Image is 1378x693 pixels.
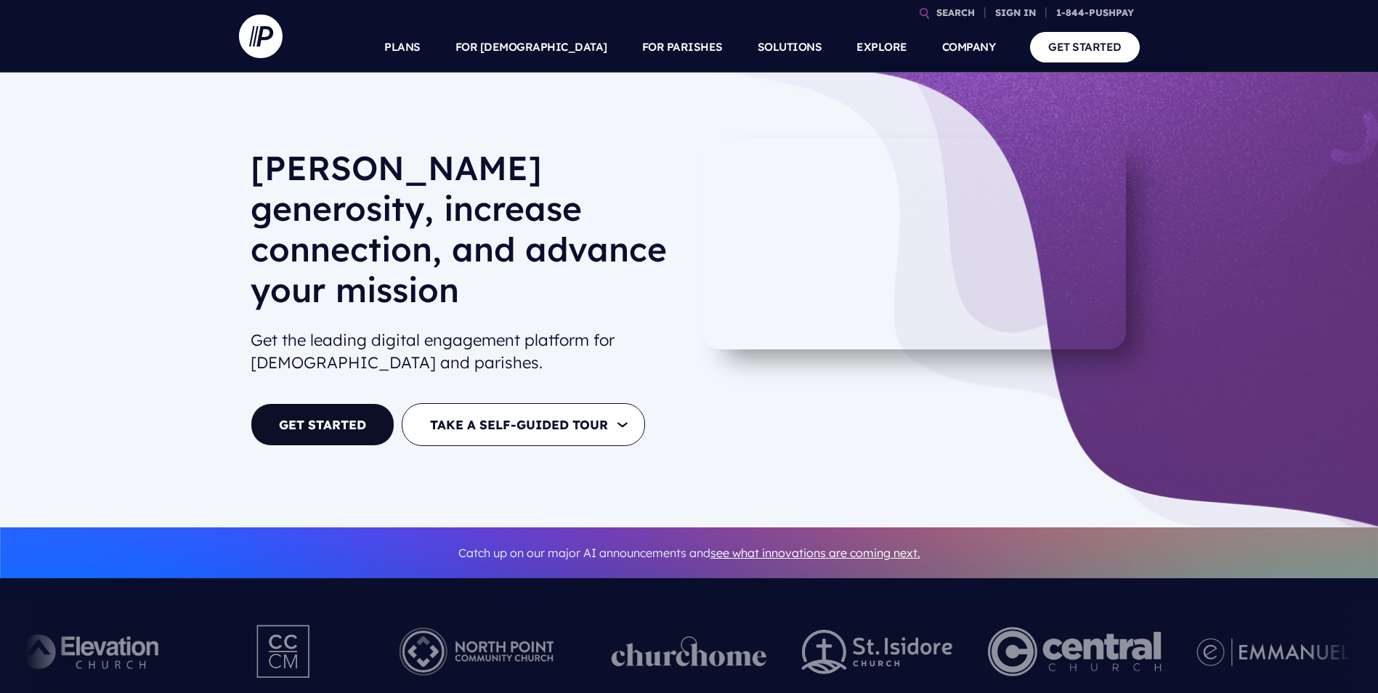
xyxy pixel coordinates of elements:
[988,612,1162,692] img: Central Church Henderson NV
[251,147,678,322] h1: [PERSON_NAME] generosity, increase connection, and advance your mission
[856,22,907,73] a: EXPLORE
[942,22,996,73] a: COMPANY
[384,22,421,73] a: PLANS
[802,630,953,674] img: pp_logos_2
[251,403,394,446] a: GET STARTED
[1030,32,1140,62] a: GET STARTED
[758,22,822,73] a: SOLUTIONS
[227,612,341,692] img: Pushpay_Logo__CCM
[251,323,678,380] h2: Get the leading digital engagement platform for [DEMOGRAPHIC_DATA] and parishes.
[710,546,920,560] a: see what innovations are coming next.
[251,537,1128,570] p: Catch up on our major AI announcements and
[642,22,723,73] a: FOR PARISHES
[455,22,607,73] a: FOR [DEMOGRAPHIC_DATA]
[377,612,577,692] img: Pushpay_Logo__NorthPoint
[612,636,767,667] img: pp_logos_1
[402,403,645,446] button: TAKE A SELF-GUIDED TOUR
